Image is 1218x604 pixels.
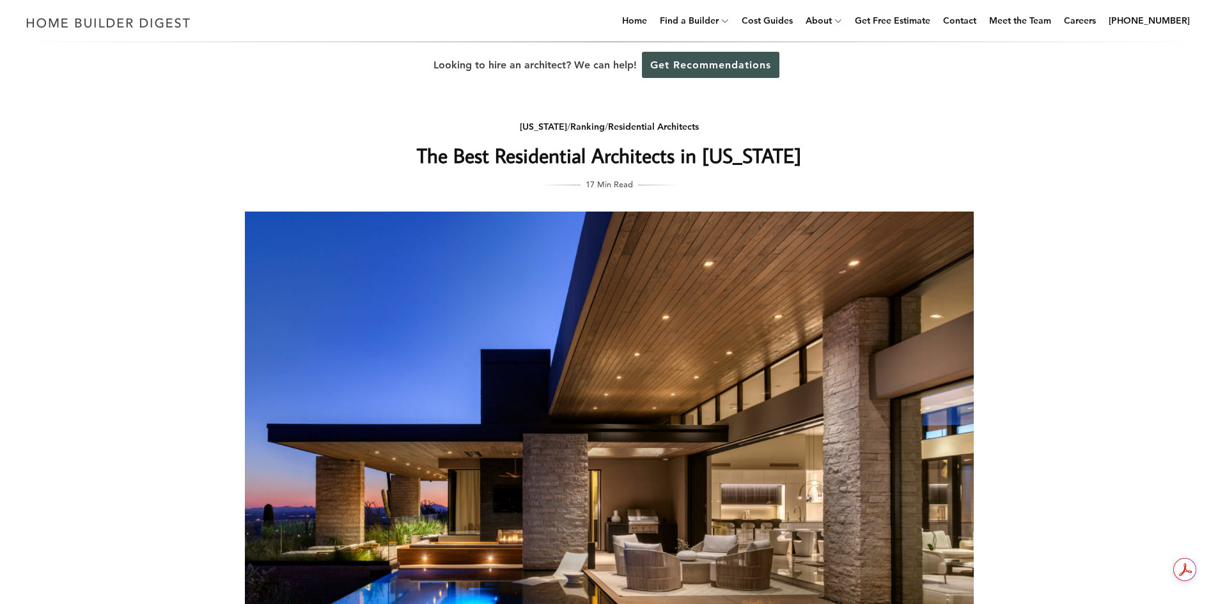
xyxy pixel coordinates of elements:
img: Home Builder Digest [20,10,196,35]
a: [US_STATE] [520,121,567,132]
a: Ranking [570,121,605,132]
a: Residential Architects [608,121,699,132]
a: Get Recommendations [642,52,779,78]
span: 17 Min Read [586,177,633,191]
div: / / [354,119,864,135]
h1: The Best Residential Architects in [US_STATE] [354,140,864,171]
